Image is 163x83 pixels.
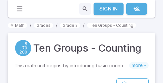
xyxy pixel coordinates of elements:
[34,23,53,28] a: Grades
[8,23,27,28] a: Math
[87,23,136,28] a: Ten Groups - Counting
[33,41,141,56] h1: Ten Groups - Counting
[8,22,155,29] nav: breadcrumb
[79,3,91,15] button: Search
[56,22,57,29] li: /
[60,23,80,28] a: Grade 2
[83,22,84,29] li: /
[14,62,129,69] p: This math unit begins by introducing basic counting skills with numbers less than 10, focusing on...
[94,3,124,15] a: Sign In
[30,22,31,29] li: /
[14,39,32,57] a: Place Value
